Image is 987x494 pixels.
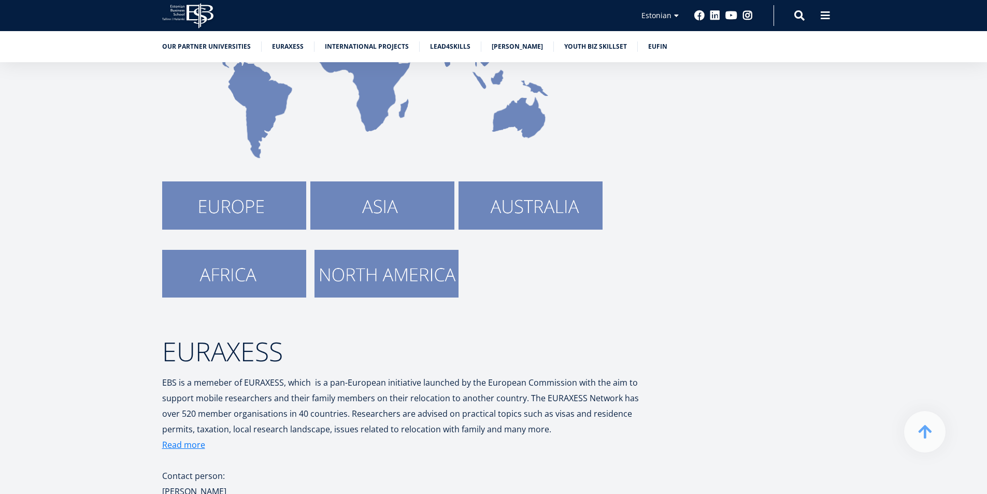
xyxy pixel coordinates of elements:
a: Our partner universities [162,41,251,52]
a: [PERSON_NAME] [492,41,543,52]
a: Youtube [725,10,737,21]
img: Africa_0.png [162,250,306,298]
a: Instagram [742,10,753,21]
a: EUFIN [648,41,667,52]
a: Youth BIZ Skillset [564,41,627,52]
img: Europe.png [162,181,306,229]
p: EBS is a memeber of EURAXESS, which is a pan-European initiative launched by the European Commiss... [162,375,654,437]
a: International Projects [325,41,409,52]
img: north america.png [314,250,459,298]
a: Linkedin [710,10,720,21]
a: Facebook [694,10,705,21]
img: Asia.png [310,181,454,229]
h2: EURAXESS [162,338,654,364]
a: Read more [162,437,205,453]
img: Australia.png [459,181,603,229]
a: Euraxess [272,41,304,52]
p: Contact person: [162,468,654,484]
a: Lead4Skills [430,41,470,52]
